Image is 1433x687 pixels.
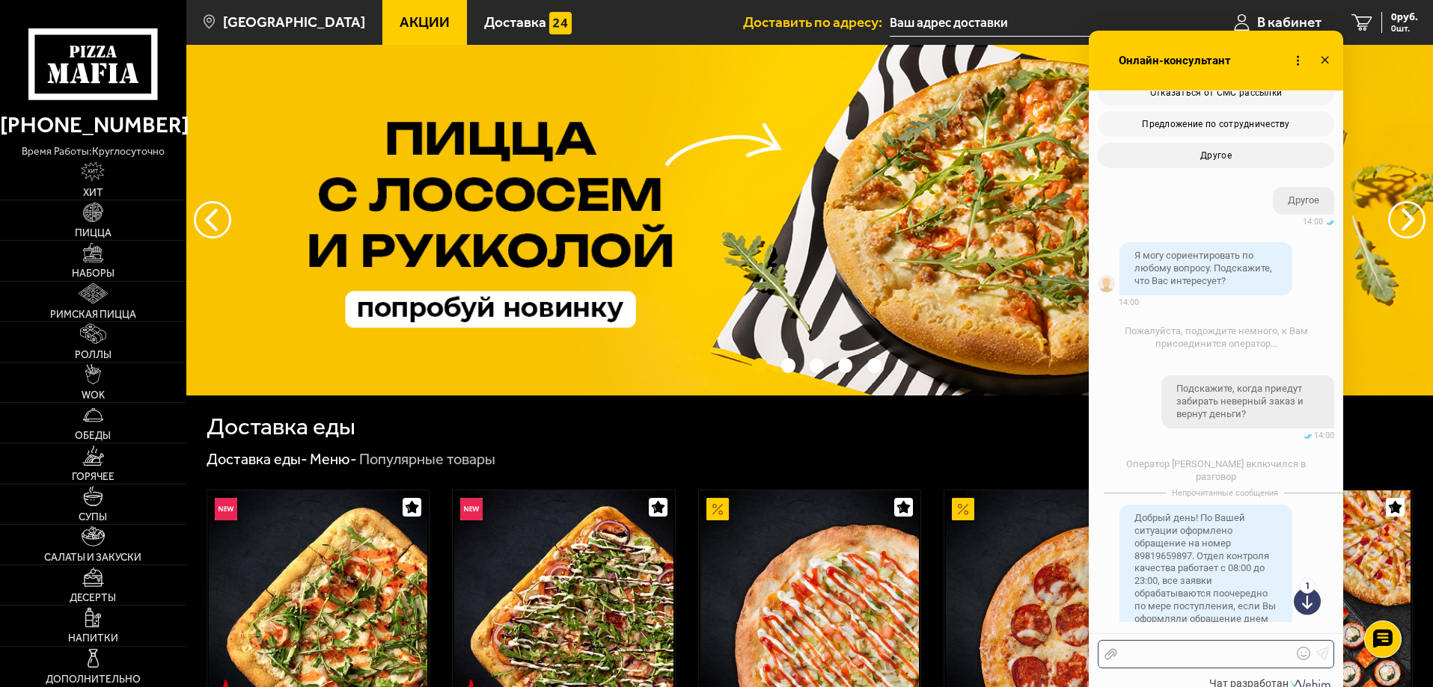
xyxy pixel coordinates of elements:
img: Новинка [460,498,483,520]
span: Пожалуйста, подождите немного, к Вам присоединится оператор... [1125,325,1308,349]
span: Добрый день! По Вашей ситуации оформлено обращение на номер 89819659897. Отдел контроля качества ... [1134,512,1276,675]
span: Предложение по сотрудничеству [1142,119,1289,129]
button: точки переключения [838,358,852,372]
span: WOK [82,390,105,401]
span: Римская пицца [50,309,136,320]
span: Акции [400,15,450,29]
span: Обеды [75,431,111,441]
button: точки переключения [810,358,824,372]
img: Акционный [952,498,974,520]
a: Доставка еды- [207,450,308,468]
input: Ваш адрес доставки [890,9,1176,37]
span: Наборы [72,268,114,279]
img: Акционный [706,498,729,520]
a: Меню- [310,450,357,468]
button: Отказаться от СМС рассылки [1098,80,1334,105]
span: Салаты и закуски [44,552,141,563]
span: Дополнительно [46,674,141,685]
span: Супы [79,512,107,523]
span: [GEOGRAPHIC_DATA] [223,15,365,29]
span: Онлайн-консультант [1119,52,1231,67]
div: Популярные товары [359,450,495,469]
span: Роллы [75,350,111,360]
img: Новинка [215,498,237,520]
span: Отказаться от СМС рассылки [1150,87,1283,98]
button: точки переключения [781,358,795,372]
img: visitor_avatar_default.png [1098,275,1115,292]
span: Пицца [75,228,111,238]
span: Доставить по адресу: [743,15,890,29]
span: Напитки [68,633,118,644]
span: 0 руб. [1391,12,1418,22]
span: 0 шт. [1391,24,1418,33]
span: Другое [1200,150,1232,161]
button: точки переключения [752,358,766,372]
span: 14:00 [1303,217,1323,227]
h1: Доставка еды [207,415,355,439]
span: Доставка [484,15,546,29]
span: Другое [1288,194,1319,207]
span: Горячее [72,472,114,482]
span: Хит [83,188,103,198]
span: Я могу сориентировать по любому вопросу. Подскажите, что Вас интересует? [1134,250,1272,286]
button: Другое [1098,143,1334,168]
span: Оператор [PERSON_NAME] включился в разговор [1126,458,1306,482]
span: 14:00 [1119,298,1139,307]
span: В кабинет [1257,15,1322,29]
button: Предложение по сотрудничеству [1098,111,1334,137]
span: Подскажите, когда приедут забирать неверный заказ и вернут деньги? [1176,383,1319,421]
span: Десерты [70,593,116,603]
div: Непрочитанные сообщения [1098,488,1352,498]
span: 14:00 [1314,431,1334,440]
button: точки переключения [867,358,882,372]
button: следующий [194,201,231,238]
button: предыдущий [1388,201,1426,238]
img: 15daf4d41897b9f0e9f617042186c801.svg [549,12,572,34]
